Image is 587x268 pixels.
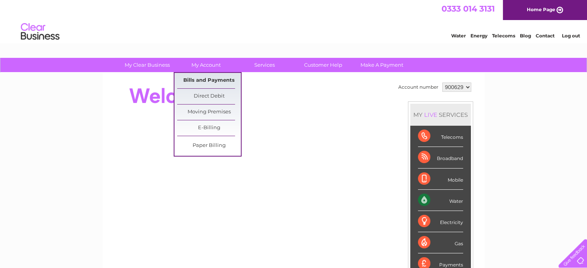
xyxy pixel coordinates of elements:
div: Electricity [418,211,463,232]
a: Services [233,58,296,72]
a: Paper Billing [177,138,241,153]
a: 0333 014 3131 [442,4,495,13]
a: Bills and Payments [177,73,241,88]
div: MY SERVICES [410,104,471,126]
a: Telecoms [492,33,515,39]
div: Mobile [418,169,463,190]
a: Moving Premises [177,105,241,120]
a: Log out [562,33,580,39]
a: Customer Help [291,58,355,72]
div: Gas [418,232,463,253]
a: Contact [536,33,555,39]
a: Water [451,33,466,39]
a: Energy [470,33,487,39]
a: Make A Payment [350,58,414,72]
a: E-Billing [177,120,241,136]
div: LIVE [423,111,439,118]
td: Account number [396,81,440,94]
div: Broadband [418,147,463,168]
a: Direct Debit [177,89,241,104]
a: My Clear Business [115,58,179,72]
div: Telecoms [418,126,463,147]
a: My Account [174,58,238,72]
div: Water [418,190,463,211]
a: Blog [520,33,531,39]
div: Clear Business is a trading name of Verastar Limited (registered in [GEOGRAPHIC_DATA] No. 3667643... [112,4,476,37]
img: logo.png [20,20,60,44]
